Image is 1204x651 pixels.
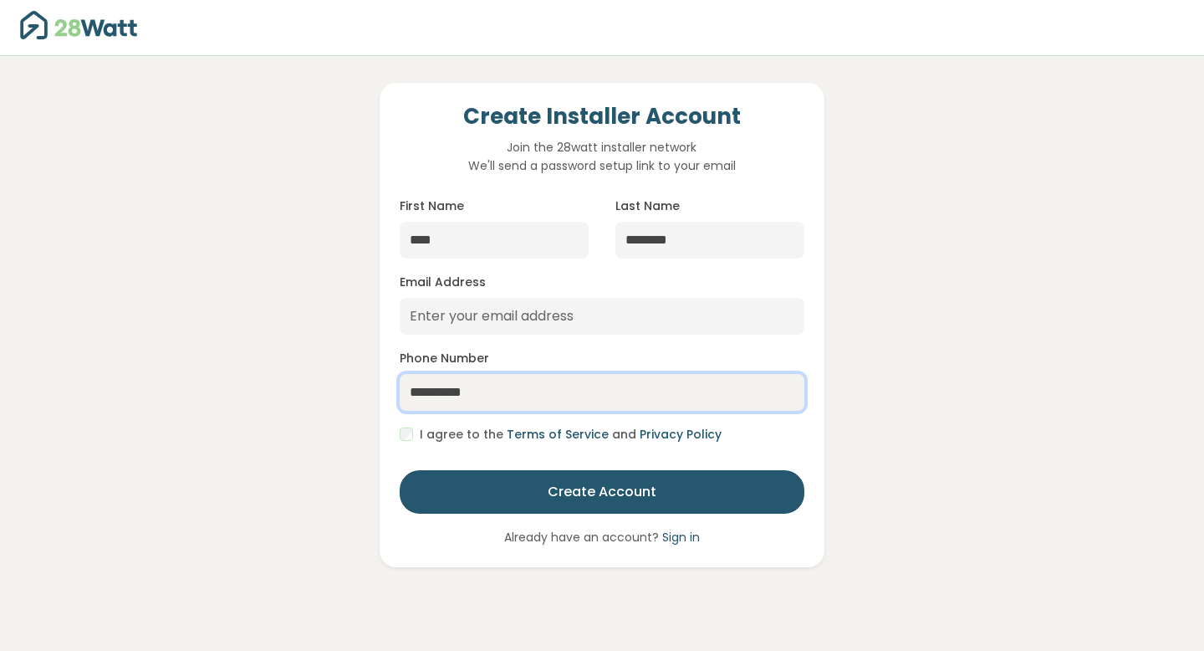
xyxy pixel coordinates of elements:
img: 28Watt [20,11,137,39]
label: First Name [400,197,464,215]
label: I agree to the and [420,426,722,443]
button: Create Account [400,470,804,514]
p: We'll send a password setup link to your email [400,156,804,175]
a: Sign in [662,529,700,546]
h4: Create Installer Account [400,103,804,131]
label: Email Address [400,274,486,291]
label: Phone Number [400,350,489,367]
input: Enter your email address [400,298,804,335]
p: Join the 28watt installer network [400,138,804,156]
span: Already have an account? [504,529,700,546]
label: Last Name [615,197,680,215]
a: Privacy Policy [640,426,722,443]
a: Terms of Service [507,426,609,443]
